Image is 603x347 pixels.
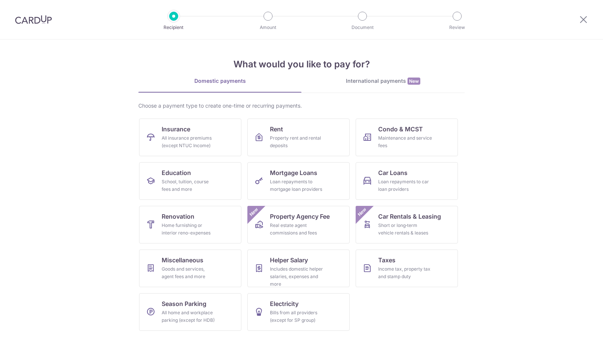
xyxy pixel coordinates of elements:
a: Car LoansLoan repayments to car loan providers [356,162,458,200]
p: Amount [240,24,296,31]
div: Domestic payments [138,77,301,85]
span: Rent [270,125,283,134]
p: Review [429,24,485,31]
a: Car Rentals & LeasingShort or long‑term vehicle rentals & leasesNew [356,206,458,244]
a: RentProperty rent and rental deposits [247,119,350,156]
div: School, tuition, course fees and more [162,178,216,193]
p: Recipient [146,24,202,31]
div: Bills from all providers (except for SP group) [270,309,324,324]
a: MiscellaneousGoods and services, agent fees and more [139,250,241,287]
div: Goods and services, agent fees and more [162,265,216,280]
div: All home and workplace parking (except for HDB) [162,309,216,324]
div: Loan repayments to mortgage loan providers [270,178,324,193]
span: Education [162,168,191,177]
span: Insurance [162,125,190,134]
a: ElectricityBills from all providers (except for SP group) [247,293,350,331]
h4: What would you like to pay for? [138,58,465,71]
div: Property rent and rental deposits [270,134,324,149]
span: New [356,206,368,218]
a: Mortgage LoansLoan repayments to mortgage loan providers [247,162,350,200]
span: Taxes [378,256,395,265]
a: Property Agency FeeReal estate agent commissions and feesNew [247,206,350,244]
a: Helper SalaryIncludes domestic helper salaries, expenses and more [247,250,350,287]
span: Car Rentals & Leasing [378,212,441,221]
span: Season Parking [162,299,206,308]
a: RenovationHome furnishing or interior reno-expenses [139,206,241,244]
div: Maintenance and service fees [378,134,432,149]
span: Electricity [270,299,298,308]
a: EducationSchool, tuition, course fees and more [139,162,241,200]
span: Property Agency Fee [270,212,330,221]
span: Renovation [162,212,194,221]
span: Condo & MCST [378,125,423,134]
div: Includes domestic helper salaries, expenses and more [270,265,324,288]
div: Choose a payment type to create one-time or recurring payments. [138,102,465,110]
p: Document [335,24,390,31]
div: Real estate agent commissions and fees [270,222,324,237]
div: International payments [301,77,465,85]
a: InsuranceAll insurance premiums (except NTUC Income) [139,119,241,156]
div: Short or long‑term vehicle rentals & leases [378,222,432,237]
a: Condo & MCSTMaintenance and service fees [356,119,458,156]
span: New [248,206,260,218]
a: TaxesIncome tax, property tax and stamp duty [356,250,458,287]
div: Home furnishing or interior reno-expenses [162,222,216,237]
span: Miscellaneous [162,256,203,265]
span: Helper Salary [270,256,308,265]
img: CardUp [15,15,52,24]
div: Income tax, property tax and stamp duty [378,265,432,280]
div: All insurance premiums (except NTUC Income) [162,134,216,149]
a: Season ParkingAll home and workplace parking (except for HDB) [139,293,241,331]
span: Car Loans [378,168,408,177]
span: New [408,78,420,85]
div: Loan repayments to car loan providers [378,178,432,193]
span: Mortgage Loans [270,168,317,177]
